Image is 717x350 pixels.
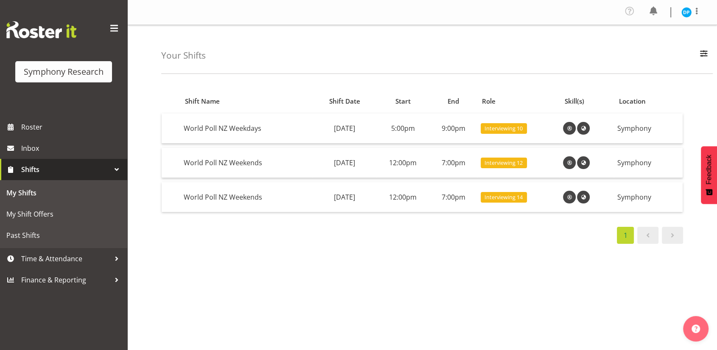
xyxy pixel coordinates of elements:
[313,113,376,144] td: [DATE]
[180,182,313,212] td: World Poll NZ Weekends
[21,142,123,155] span: Inbox
[2,225,125,246] a: Past Shifts
[485,159,523,167] span: Interviewing 12
[692,325,700,333] img: help-xxl-2.png
[6,21,76,38] img: Rosterit website logo
[180,148,313,178] td: World Poll NZ Weekends
[2,203,125,225] a: My Shift Offers
[614,113,683,144] td: Symphony
[185,96,308,106] div: Shift Name
[21,121,123,133] span: Roster
[701,146,717,204] button: Feedback - Show survey
[2,182,125,203] a: My Shifts
[614,148,683,178] td: Symphony
[6,186,121,199] span: My Shifts
[21,252,110,265] span: Time & Attendance
[430,182,477,212] td: 7:00pm
[565,96,609,106] div: Skill(s)
[21,163,110,176] span: Shifts
[485,193,523,201] span: Interviewing 14
[485,124,523,133] span: Interviewing 10
[434,96,472,106] div: End
[180,113,313,144] td: World Poll NZ Weekdays
[313,148,376,178] td: [DATE]
[614,182,683,212] td: Symphony
[705,155,713,184] span: Feedback
[161,51,206,60] h4: Your Shifts
[695,46,713,65] button: Filter Employees
[313,182,376,212] td: [DATE]
[681,7,692,17] img: divyadeep-parmar11611.jpg
[430,113,477,144] td: 9:00pm
[376,148,430,178] td: 12:00pm
[482,96,555,106] div: Role
[376,182,430,212] td: 12:00pm
[430,148,477,178] td: 7:00pm
[381,96,425,106] div: Start
[318,96,371,106] div: Shift Date
[6,229,121,242] span: Past Shifts
[376,113,430,144] td: 5:00pm
[6,208,121,220] span: My Shift Offers
[619,96,678,106] div: Location
[21,274,110,286] span: Finance & Reporting
[24,65,104,78] div: Symphony Research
